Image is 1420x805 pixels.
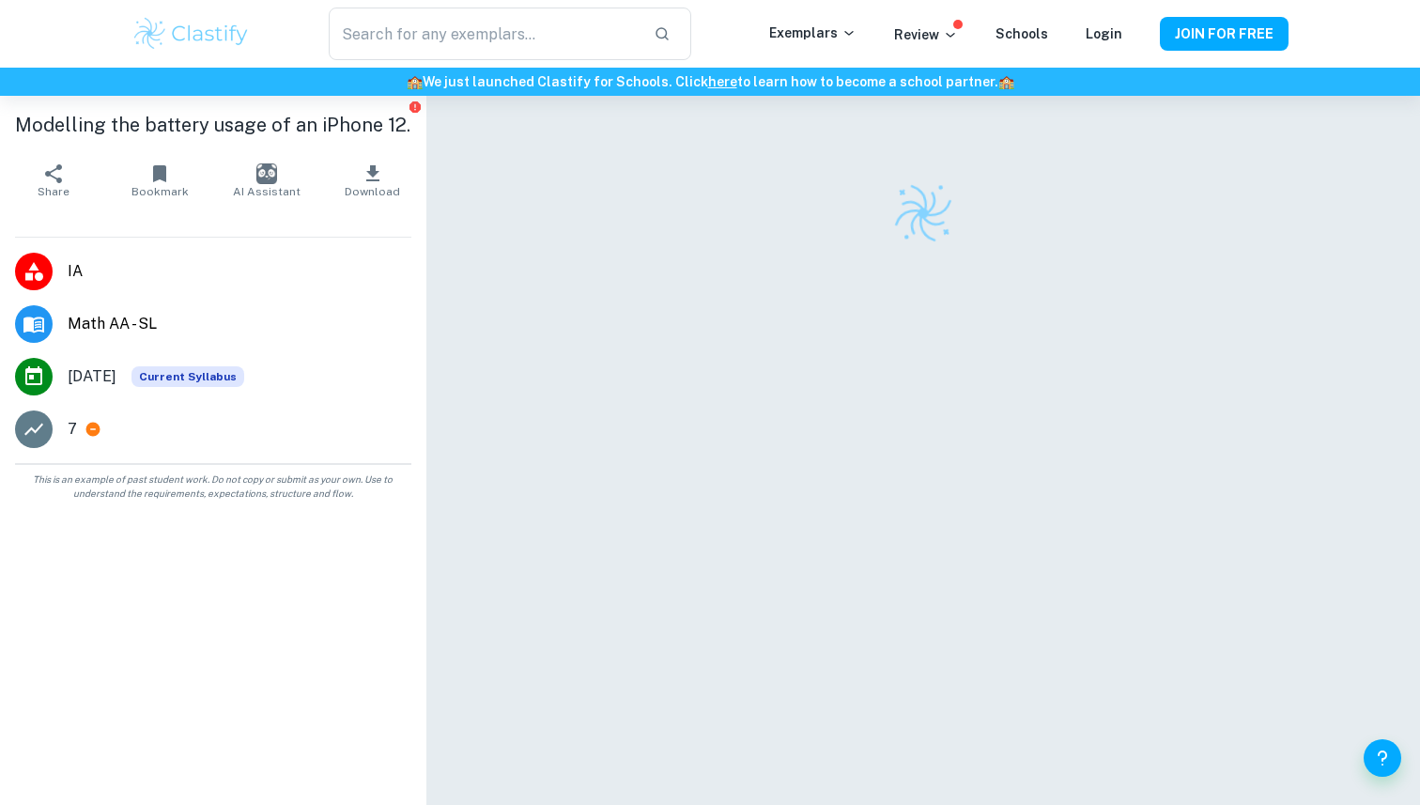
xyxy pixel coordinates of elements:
h1: Modelling the battery usage of an iPhone 12. [15,111,411,139]
img: Clastify logo [887,177,960,250]
a: Login [1086,26,1122,41]
button: Download [319,154,425,207]
img: Clastify logo [131,15,251,53]
div: This exemplar is based on the current syllabus. Feel free to refer to it for inspiration/ideas wh... [131,366,244,387]
span: Current Syllabus [131,366,244,387]
span: This is an example of past student work. Do not copy or submit as your own. Use to understand the... [8,472,419,501]
button: Bookmark [106,154,212,207]
span: Download [345,185,400,198]
span: 🏫 [998,74,1014,89]
span: Bookmark [131,185,189,198]
button: Help and Feedback [1364,739,1401,777]
a: Schools [996,26,1048,41]
span: IA [68,260,411,283]
img: AI Assistant [256,163,277,184]
span: AI Assistant [233,185,301,198]
input: Search for any exemplars... [329,8,639,60]
button: AI Assistant [213,154,319,207]
span: Share [38,185,69,198]
p: Review [894,24,958,45]
p: 7 [68,418,77,441]
span: [DATE] [68,365,116,388]
span: Math AA - SL [68,313,411,335]
p: Exemplars [769,23,857,43]
button: JOIN FOR FREE [1160,17,1289,51]
button: Report issue [409,100,423,114]
h6: We just launched Clastify for Schools. Click to learn how to become a school partner. [4,71,1416,92]
span: 🏫 [407,74,423,89]
a: here [708,74,737,89]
